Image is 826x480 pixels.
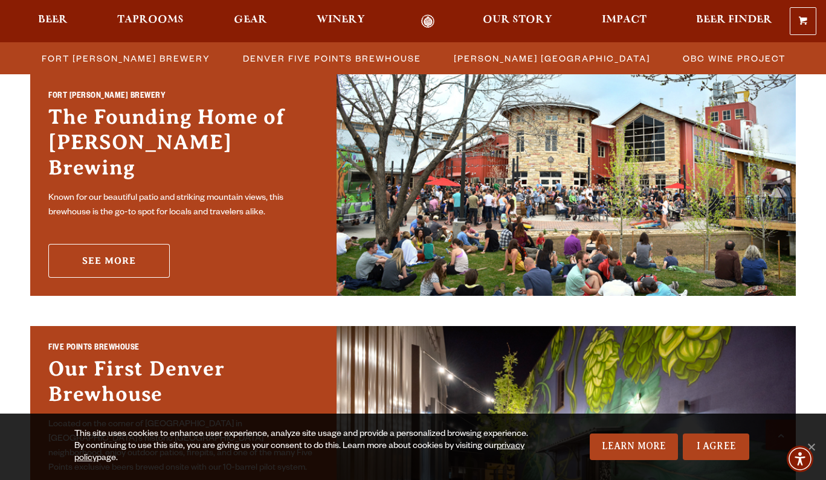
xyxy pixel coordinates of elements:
span: Beer [38,15,68,25]
a: Our Story [475,14,560,28]
h3: Our First Denver Brewhouse [48,356,318,413]
span: Taprooms [117,15,184,25]
p: Known for our beautiful patio and striking mountain views, this brewhouse is the go-to spot for l... [48,191,318,220]
span: Winery [317,15,365,25]
a: Learn More [590,434,679,460]
span: Impact [602,15,647,25]
img: Fort Collins Brewery & Taproom' [337,72,796,296]
span: Beer Finder [696,15,772,25]
a: See More [48,244,170,278]
a: [PERSON_NAME] [GEOGRAPHIC_DATA] [447,50,656,67]
h2: Five Points Brewhouse [48,342,318,356]
h3: The Founding Home of [PERSON_NAME] Brewing [48,104,318,187]
div: This site uses cookies to enhance user experience, analyze site usage and provide a personalized ... [74,429,534,465]
span: Fort [PERSON_NAME] Brewery [42,50,210,67]
a: Gear [226,14,275,28]
a: OBC Wine Project [676,50,792,67]
span: Our Story [483,15,552,25]
a: Beer Finder [688,14,780,28]
a: Beer [30,14,76,28]
a: privacy policy [74,442,524,464]
a: Impact [594,14,654,28]
a: Fort [PERSON_NAME] Brewery [34,50,216,67]
a: Odell Home [405,14,451,28]
a: Winery [309,14,373,28]
span: Gear [234,15,267,25]
a: Taprooms [109,14,192,28]
h2: Fort [PERSON_NAME] Brewery [48,91,318,104]
div: Accessibility Menu [787,446,813,472]
a: I Agree [683,434,749,460]
span: OBC Wine Project [683,50,786,67]
span: Denver Five Points Brewhouse [243,50,421,67]
span: [PERSON_NAME] [GEOGRAPHIC_DATA] [454,50,650,67]
a: Denver Five Points Brewhouse [236,50,427,67]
